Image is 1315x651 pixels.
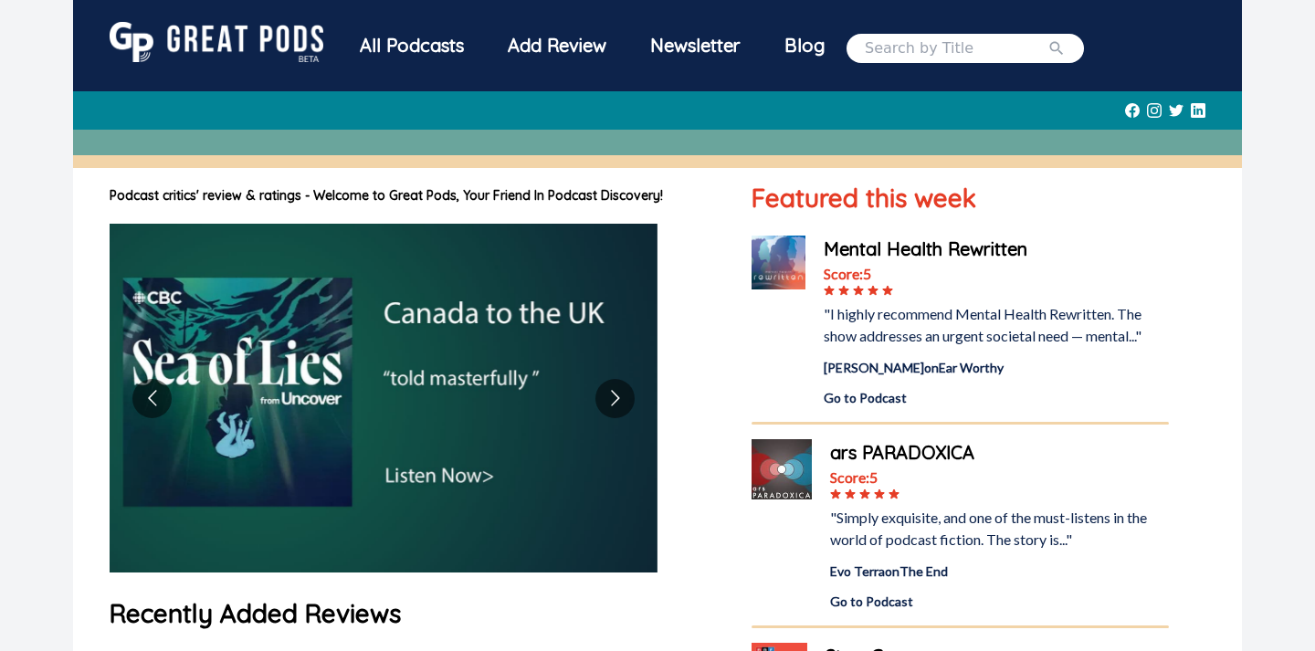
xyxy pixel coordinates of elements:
[824,303,1169,347] div: "I highly recommend Mental Health Rewritten. The show addresses an urgent societal need — mental..."
[830,562,1169,581] div: Evo Terra on The End
[628,22,763,69] div: Newsletter
[132,379,172,418] button: Go to previous slide
[752,236,805,289] img: Mental Health Rewritten
[830,592,1169,611] a: Go to Podcast
[824,388,1169,407] a: Go to Podcast
[830,467,1169,488] div: Score: 5
[824,263,1169,285] div: Score: 5
[824,358,1169,377] div: [PERSON_NAME] on Ear Worthy
[824,236,1169,263] a: Mental Health Rewritten
[338,22,486,69] div: All Podcasts
[763,22,847,69] a: Blog
[752,439,812,499] img: ars PARADOXICA
[830,507,1169,551] div: "Simply exquisite, and one of the must-listens in the world of podcast fiction. The story is..."
[110,22,323,62] img: GreatPods
[110,224,657,572] img: image
[110,186,715,205] h1: Podcast critics' review & ratings - Welcome to Great Pods, Your Friend In Podcast Discovery!
[865,37,1047,59] input: Search by Title
[628,22,763,74] a: Newsletter
[110,594,715,633] h1: Recently Added Reviews
[752,179,1169,217] h1: Featured this week
[338,22,486,74] a: All Podcasts
[830,439,1169,467] a: ars PARADOXICA
[486,22,628,69] a: Add Review
[595,379,635,418] button: Go to next slide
